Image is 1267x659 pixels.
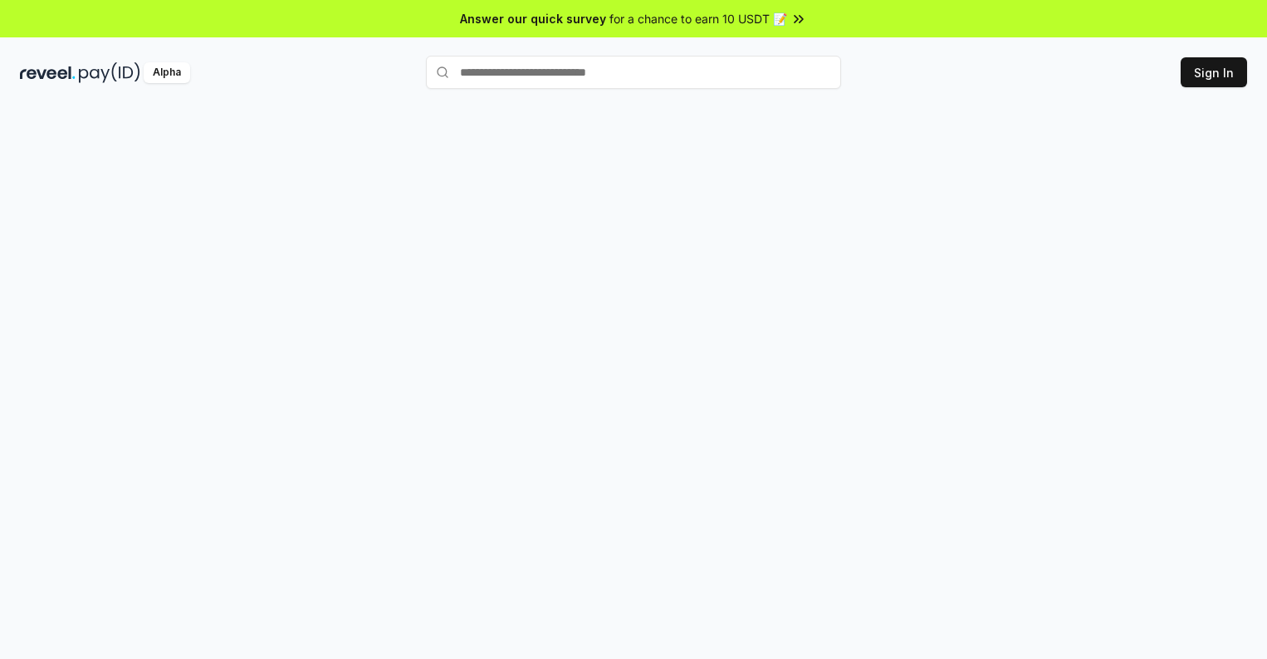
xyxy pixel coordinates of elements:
[609,10,787,27] span: for a chance to earn 10 USDT 📝
[79,62,140,83] img: pay_id
[1181,57,1247,87] button: Sign In
[460,10,606,27] span: Answer our quick survey
[20,62,76,83] img: reveel_dark
[144,62,190,83] div: Alpha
